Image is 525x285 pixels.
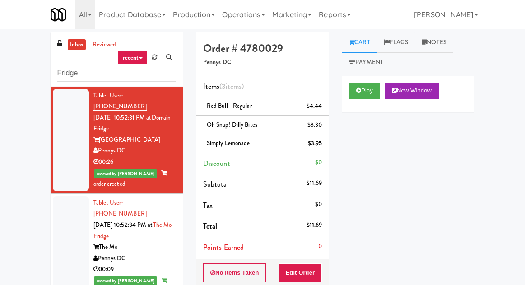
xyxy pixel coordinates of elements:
[307,101,322,112] div: $4.44
[203,59,322,66] h5: Pennys DC
[308,138,322,149] div: $3.95
[207,120,257,129] span: Oh Snap! Dilly Bites
[342,52,390,73] a: Payment
[118,51,148,65] a: recent
[93,145,176,156] div: Pennys DC
[207,139,250,147] span: Simply Lemonade
[93,198,147,218] a: Tablet User· [PHONE_NUMBER]
[207,101,252,110] span: Red Bull - Regular
[57,65,176,82] input: Search vision orders
[203,242,244,253] span: Points Earned
[349,83,380,99] button: Play
[203,200,213,211] span: Tax
[93,134,176,146] div: [GEOGRAPHIC_DATA]
[51,87,183,194] li: Tablet User· [PHONE_NUMBER][DATE] 10:52:31 PM atDomain - Fridge[GEOGRAPHIC_DATA]Pennys DC00:26rev...
[93,253,176,264] div: Pennys DC
[94,169,158,178] span: reviewed by [PERSON_NAME]
[93,221,153,229] span: [DATE] 10:52:34 PM at
[342,32,377,53] a: Cart
[203,179,229,189] span: Subtotal
[315,157,322,168] div: $0
[51,7,66,23] img: Micromart
[203,42,322,54] h4: Order # 4780029
[68,39,86,51] a: inbox
[203,263,266,282] button: No Items Taken
[203,221,218,231] span: Total
[93,264,176,275] div: 00:09
[318,241,322,252] div: 0
[219,81,244,92] span: (3 )
[385,83,439,99] button: New Window
[93,242,176,253] div: The Mo
[307,178,322,189] div: $11.69
[90,39,118,51] a: reviewed
[279,263,322,282] button: Edit Order
[203,81,244,92] span: Items
[307,120,322,131] div: $3.30
[226,81,242,92] ng-pluralize: items
[377,32,415,53] a: Flags
[315,199,322,210] div: $0
[93,221,176,240] a: The Mo - Fridge
[93,91,147,111] a: Tablet User· [PHONE_NUMBER]
[203,158,230,169] span: Discount
[93,113,152,122] span: [DATE] 10:52:31 PM at
[93,156,176,168] div: 00:26
[307,220,322,231] div: $11.69
[415,32,453,53] a: Notes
